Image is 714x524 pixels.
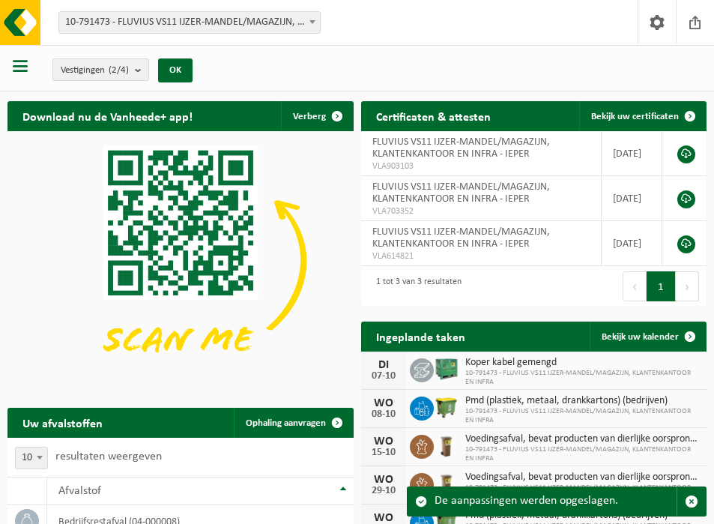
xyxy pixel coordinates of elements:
td: [DATE] [602,131,662,176]
span: 10-791473 - FLUVIUS VS11 IJZER-MANDEL/MAGAZIJN, KLANTENKANTOOR EN INFRA - IEPER [58,11,321,34]
span: Pmd (plastiek, metaal, drankkartons) (bedrijven) [465,395,700,407]
span: Bekijk uw kalender [602,332,679,342]
span: Bekijk uw certificaten [591,112,679,121]
a: Ophaling aanvragen [234,408,352,438]
span: FLUVIUS VS11 IJZER-MANDEL/MAGAZIJN, KLANTENKANTOOR EN INFRA - IEPER [372,226,550,250]
span: 10-791473 - FLUVIUS VS11 IJZER-MANDEL/MAGAZIJN, KLANTENKANTOOR EN INFRA [465,484,700,502]
img: Download de VHEPlus App [7,131,354,391]
img: WB-1100-HPE-GN-50 [434,394,459,420]
button: 1 [647,271,676,301]
h2: Download nu de Vanheede+ app! [7,101,208,130]
button: Vestigingen(2/4) [52,58,149,81]
span: 10-791473 - FLUVIUS VS11 IJZER-MANDEL/MAGAZIJN, KLANTENKANTOOR EN INFRA - IEPER [59,12,320,33]
span: 10 [16,448,47,469]
span: 10-791473 - FLUVIUS VS11 IJZER-MANDEL/MAGAZIJN, KLANTENKANTOOR EN INFRA [465,407,700,425]
span: FLUVIUS VS11 IJZER-MANDEL/MAGAZIJN, KLANTENKANTOOR EN INFRA - IEPER [372,136,550,160]
count: (2/4) [109,65,129,75]
button: OK [158,58,193,82]
span: Voedingsafval, bevat producten van dierlijke oorsprong, onverpakt, categorie 3 [465,433,700,445]
td: [DATE] [602,176,662,221]
label: resultaten weergeven [55,451,162,463]
span: VLA614821 [372,250,590,262]
div: 08-10 [369,409,399,420]
div: WO [369,512,399,524]
span: 10-791473 - FLUVIUS VS11 IJZER-MANDEL/MAGAZIJN, KLANTENKANTOOR EN INFRA [465,369,700,387]
h2: Certificaten & attesten [361,101,506,130]
div: 07-10 [369,371,399,382]
td: [DATE] [602,221,662,266]
span: 10 [15,447,48,469]
div: 1 tot 3 van 3 resultaten [369,270,462,303]
div: De aanpassingen werden opgeslagen. [435,487,677,516]
img: WB-0140-HPE-BN-01 [434,471,459,496]
span: Koper kabel gemengd [465,357,700,369]
button: Next [676,271,699,301]
span: 10-791473 - FLUVIUS VS11 IJZER-MANDEL/MAGAZIJN, KLANTENKANTOOR EN INFRA [465,445,700,463]
div: 29-10 [369,486,399,496]
span: Voedingsafval, bevat producten van dierlijke oorsprong, onverpakt, categorie 3 [465,472,700,484]
div: WO [369,474,399,486]
span: Vestigingen [61,59,129,82]
h2: Uw afvalstoffen [7,408,118,437]
span: Verberg [293,112,326,121]
a: Bekijk uw certificaten [579,101,705,131]
span: FLUVIUS VS11 IJZER-MANDEL/MAGAZIJN, KLANTENKANTOOR EN INFRA - IEPER [372,181,550,205]
span: VLA703352 [372,205,590,217]
span: VLA903103 [372,160,590,172]
div: DI [369,359,399,371]
span: Afvalstof [58,485,101,497]
div: 15-10 [369,448,399,458]
h2: Ingeplande taken [361,322,480,351]
div: WO [369,436,399,448]
button: Verberg [281,101,352,131]
span: Ophaling aanvragen [246,418,326,428]
div: WO [369,397,399,409]
button: Previous [623,271,647,301]
img: PB-HB-1400-HPE-GN-01 [434,356,459,382]
a: Bekijk uw kalender [590,322,705,352]
img: WB-0140-HPE-BN-01 [434,433,459,458]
